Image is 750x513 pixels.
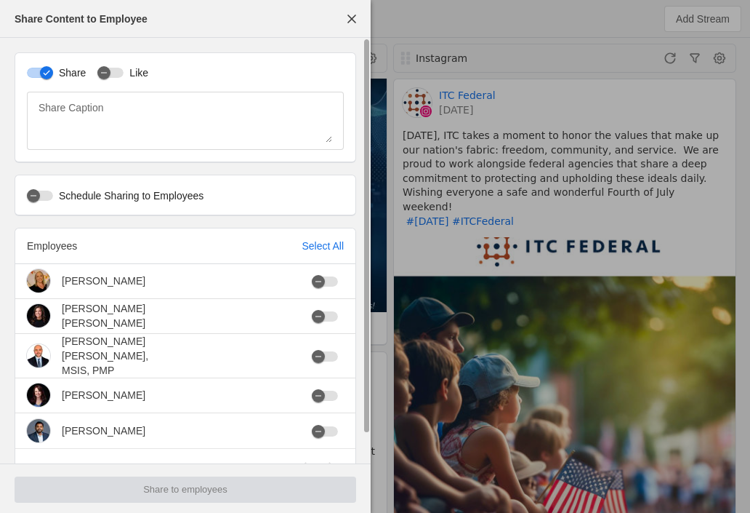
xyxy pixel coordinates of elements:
mat-label: Share Caption [39,99,104,116]
img: cache [27,304,50,327]
img: cache [27,383,50,407]
div: [PERSON_NAME] [62,423,145,438]
div: Items per page: [30,461,90,473]
img: cache [27,419,50,442]
div: Select All [302,239,344,253]
div: [PERSON_NAME] [62,274,145,288]
img: cache [27,344,50,367]
div: [PERSON_NAME] [PERSON_NAME] [62,301,175,330]
img: cache [27,269,50,293]
label: Like [124,65,148,80]
span: Employees [27,240,77,252]
label: Share [53,65,86,80]
div: [PERSON_NAME] [PERSON_NAME], MSIS, PMP [62,334,175,378]
div: [PERSON_NAME] [62,388,145,402]
label: Schedule Sharing to Employees [53,188,203,203]
span: 25 [108,462,117,472]
div: 1 – 5 of 5 [232,461,268,473]
div: Share Content to Employee [15,12,148,26]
